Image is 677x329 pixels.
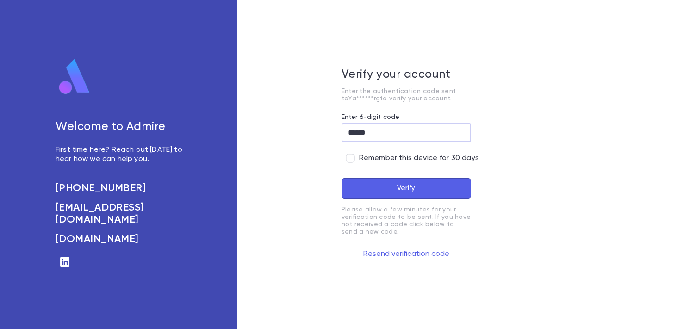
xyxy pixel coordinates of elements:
img: logo [56,58,93,95]
p: Enter the authentication code sent to Ya******rg to verify your account. [342,87,471,102]
a: [EMAIL_ADDRESS][DOMAIN_NAME] [56,202,193,226]
p: First time here? Reach out [DATE] to hear how we can help you. [56,145,193,164]
p: Please allow a few minutes for your verification code to be sent. If you have not received a code... [342,206,471,236]
h5: Verify your account [342,68,471,82]
a: [DOMAIN_NAME] [56,233,193,245]
span: Remember this device for 30 days [359,154,479,163]
button: Verify [342,178,471,199]
label: Enter 6-digit code [342,113,400,121]
button: Resend verification code [342,247,471,261]
a: [PHONE_NUMBER] [56,182,193,194]
h5: Welcome to Admire [56,120,193,134]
